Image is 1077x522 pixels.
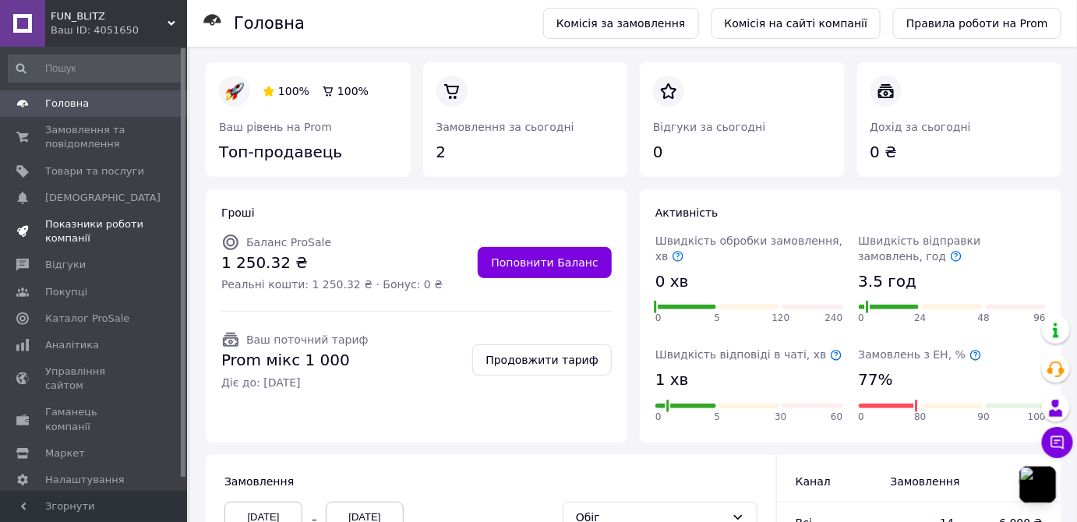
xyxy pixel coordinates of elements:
[1034,312,1046,325] span: 96
[478,247,612,278] a: Поповнити Баланс
[224,475,294,488] span: Замовлення
[655,235,842,263] span: Швидкість обробки замовлення, хв
[246,236,331,249] span: Баланс ProSale
[859,411,865,424] span: 0
[712,8,881,39] a: Комісія на сайті компанії
[655,206,719,219] span: Активність
[221,206,255,219] span: Гроші
[859,369,893,391] span: 77%
[543,8,699,39] a: Комісія за замовлення
[831,411,842,424] span: 60
[825,312,843,325] span: 240
[655,411,662,424] span: 0
[978,312,990,325] span: 48
[246,333,369,346] span: Ваш поточний тариф
[772,312,790,325] span: 120
[1042,427,1073,458] button: Чат з покупцем
[234,14,305,33] h1: Головна
[45,97,89,111] span: Головна
[655,270,689,293] span: 0 хв
[45,365,144,393] span: Управління сайтом
[472,344,612,376] a: Продовжити тариф
[51,9,168,23] span: FUN_BLITZ
[775,411,786,424] span: 30
[655,348,842,361] span: Швидкість відповіді в чаті, хв
[655,369,689,391] span: 1 хв
[45,338,99,352] span: Аналітика
[715,312,721,325] span: 5
[45,473,125,487] span: Налаштування
[796,475,831,488] span: Канал
[655,312,662,325] span: 0
[978,411,990,424] span: 90
[985,474,1043,489] span: Обіг
[893,8,1061,39] a: Правила роботи на Prom
[221,349,369,372] span: Prom мікс 1 000
[859,348,982,361] span: Замовлень з ЕН, %
[859,270,917,293] span: 3.5 год
[337,85,369,97] span: 100%
[45,285,87,299] span: Покупці
[8,55,184,83] input: Пошук
[221,375,369,390] span: Діє до: [DATE]
[45,312,129,326] span: Каталог ProSale
[891,474,955,489] span: Замовлення
[45,217,144,245] span: Показники роботи компанії
[221,252,443,274] span: 1 250.32 ₴
[45,191,161,205] span: [DEMOGRAPHIC_DATA]
[45,258,86,272] span: Відгуки
[1028,411,1046,424] span: 100
[45,123,144,151] span: Замовлення та повідомлення
[859,235,981,263] span: Швидкість відправки замовлень, год
[859,312,865,325] span: 0
[45,405,144,433] span: Гаманець компанії
[51,23,187,37] div: Ваш ID: 4051650
[914,312,926,325] span: 24
[45,446,85,460] span: Маркет
[221,277,443,292] span: Реальні кошти: 1 250.32 ₴ · Бонус: 0 ₴
[715,411,721,424] span: 5
[278,85,309,97] span: 100%
[45,164,144,178] span: Товари та послуги
[914,411,926,424] span: 80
